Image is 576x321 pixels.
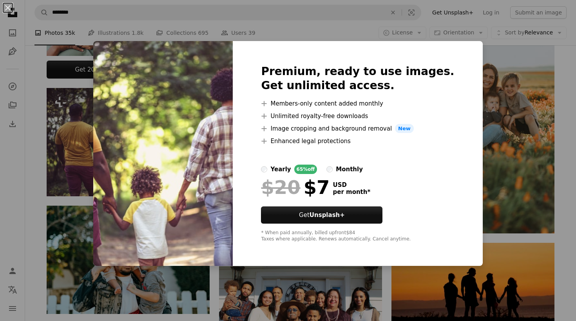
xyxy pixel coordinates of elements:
[261,206,382,224] button: GetUnsplash+
[261,124,454,133] li: Image cropping and background removal
[310,212,345,219] strong: Unsplash+
[333,188,370,195] span: per month *
[333,181,370,188] span: USD
[93,41,233,266] img: premium_photo-1661682104894-442a1dee6274
[261,230,454,242] div: * When paid annually, billed upfront $84 Taxes where applicable. Renews automatically. Cancel any...
[261,99,454,108] li: Members-only content added monthly
[261,166,267,172] input: yearly65%off
[261,65,454,93] h2: Premium, ready to use images. Get unlimited access.
[261,136,454,146] li: Enhanced legal protections
[270,165,291,174] div: yearly
[326,166,333,172] input: monthly
[395,124,414,133] span: New
[294,165,317,174] div: 65% off
[261,177,330,197] div: $7
[336,165,363,174] div: monthly
[261,177,300,197] span: $20
[261,111,454,121] li: Unlimited royalty-free downloads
